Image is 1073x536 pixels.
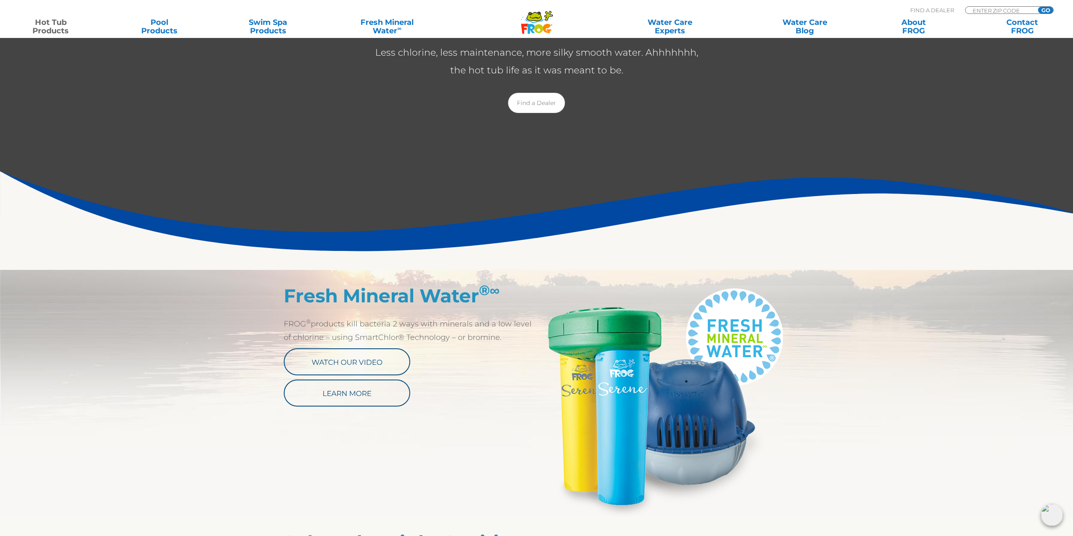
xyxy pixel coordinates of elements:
sup: ® [479,282,500,299]
a: Hot TubProducts [8,18,93,35]
a: Find a Dealer [508,93,565,113]
a: Learn More [284,380,410,407]
a: Watch Our Video [284,348,410,375]
input: Zip Code Form [972,7,1029,14]
em: ∞ [490,282,500,299]
a: ContactFROG [980,18,1065,35]
img: openIcon [1041,504,1063,526]
input: GO [1038,7,1053,13]
a: Swim SpaProducts [226,18,310,35]
p: Less chlorine, less maintenance, more silky smooth water. Ahhhhhhh, the hot tub life as it was me... [368,44,705,79]
h2: Fresh Mineral Water [284,285,537,307]
a: Water CareExperts [601,18,739,35]
img: Serene_@ease_FMW [537,285,790,517]
a: Water CareBlog [763,18,847,35]
p: Find A Dealer [910,6,954,14]
a: PoolProducts [117,18,202,35]
a: Fresh MineralWater∞ [334,18,440,35]
sup: ∞ [397,25,401,32]
p: FROG products kill bacteria 2 ways with minerals and a low level of chlorine – using SmartChlor® ... [284,317,537,344]
sup: ® [306,318,311,325]
a: AboutFROG [871,18,956,35]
